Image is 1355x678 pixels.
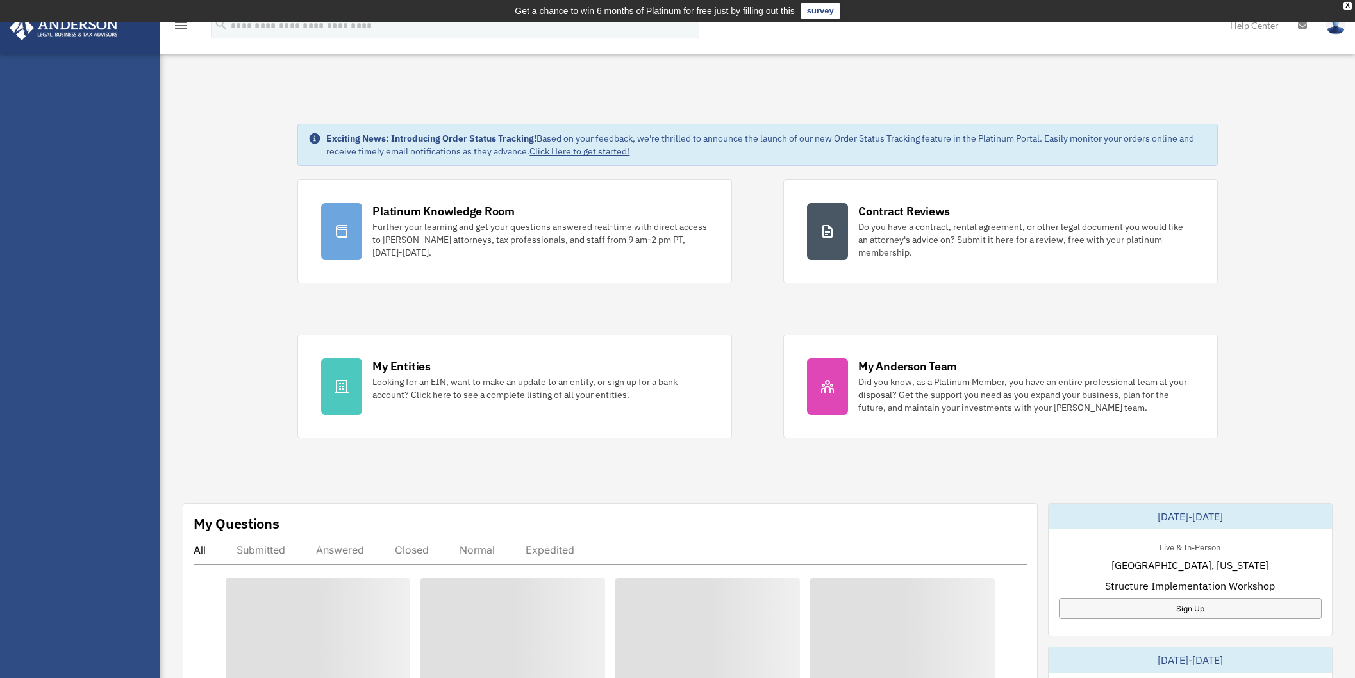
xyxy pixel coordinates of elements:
div: Based on your feedback, we're thrilled to announce the launch of our new Order Status Tracking fe... [326,132,1206,158]
div: Submitted [237,543,285,556]
div: Contract Reviews [858,203,950,219]
img: User Pic [1326,16,1345,35]
div: My Questions [194,514,279,533]
a: Platinum Knowledge Room Further your learning and get your questions answered real-time with dire... [297,179,732,283]
a: Contract Reviews Do you have a contract, rental agreement, or other legal document you would like... [783,179,1218,283]
div: Platinum Knowledge Room [372,203,515,219]
strong: Exciting News: Introducing Order Status Tracking! [326,133,536,144]
div: My Anderson Team [858,358,957,374]
div: Looking for an EIN, want to make an update to an entity, or sign up for a bank account? Click her... [372,376,708,401]
i: search [214,17,228,31]
div: Did you know, as a Platinum Member, you have an entire professional team at your disposal? Get th... [858,376,1194,414]
div: All [194,543,206,556]
div: Further your learning and get your questions answered real-time with direct access to [PERSON_NAM... [372,220,708,259]
div: Answered [316,543,364,556]
a: menu [173,22,188,33]
div: Get a chance to win 6 months of Platinum for free just by filling out this [515,3,795,19]
a: Sign Up [1059,598,1322,619]
a: My Anderson Team Did you know, as a Platinum Member, you have an entire professional team at your... [783,335,1218,438]
span: [GEOGRAPHIC_DATA], [US_STATE] [1111,558,1268,573]
span: Structure Implementation Workshop [1105,578,1275,593]
div: Normal [460,543,495,556]
a: My Entities Looking for an EIN, want to make an update to an entity, or sign up for a bank accoun... [297,335,732,438]
div: My Entities [372,358,430,374]
div: close [1343,2,1352,10]
div: Do you have a contract, rental agreement, or other legal document you would like an attorney's ad... [858,220,1194,259]
a: survey [801,3,840,19]
img: Anderson Advisors Platinum Portal [6,15,122,40]
div: [DATE]-[DATE] [1049,647,1333,673]
i: menu [173,18,188,33]
div: Live & In-Person [1149,540,1231,553]
a: Click Here to get started! [529,145,629,157]
div: Closed [395,543,429,556]
div: Expedited [526,543,574,556]
div: [DATE]-[DATE] [1049,504,1333,529]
